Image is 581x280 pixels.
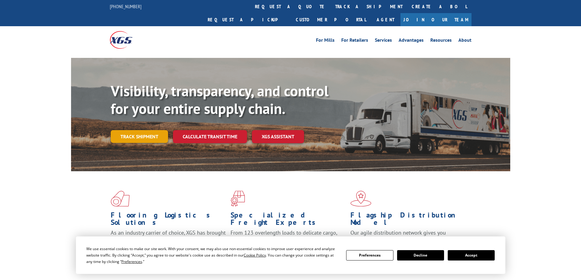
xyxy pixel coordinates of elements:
div: We use essential cookies to make our site work. With your consent, we may also use non-essential ... [86,246,339,265]
b: Visibility, transparency, and control for your entire supply chain. [111,81,328,118]
a: Advantages [399,38,424,44]
span: Preferences [121,259,142,264]
h1: Flooring Logistics Solutions [111,211,226,229]
h1: Flagship Distribution Model [350,211,466,229]
p: From 123 overlength loads to delicate cargo, our experienced staff knows the best way to move you... [231,229,346,256]
a: Customer Portal [291,13,371,26]
a: XGS ASSISTANT [252,130,304,143]
a: [PHONE_NUMBER] [110,3,142,9]
button: Preferences [346,250,393,261]
a: Track shipment [111,130,168,143]
img: xgs-icon-focused-on-flooring-red [231,191,245,207]
button: Decline [397,250,444,261]
a: About [458,38,472,44]
span: Our agile distribution network gives you nationwide inventory management on demand. [350,229,463,243]
img: xgs-icon-total-supply-chain-intelligence-red [111,191,130,207]
div: Cookie Consent Prompt [76,236,505,274]
a: For Retailers [341,38,368,44]
span: As an industry carrier of choice, XGS has brought innovation and dedication to flooring logistics... [111,229,226,251]
img: xgs-icon-flagship-distribution-model-red [350,191,371,207]
a: Services [375,38,392,44]
a: Agent [371,13,400,26]
h1: Specialized Freight Experts [231,211,346,229]
span: Cookie Policy [244,253,266,258]
a: Resources [430,38,452,44]
a: Request a pickup [203,13,291,26]
a: Calculate transit time [173,130,247,143]
a: Join Our Team [400,13,472,26]
button: Accept [448,250,495,261]
a: For Mills [316,38,335,44]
